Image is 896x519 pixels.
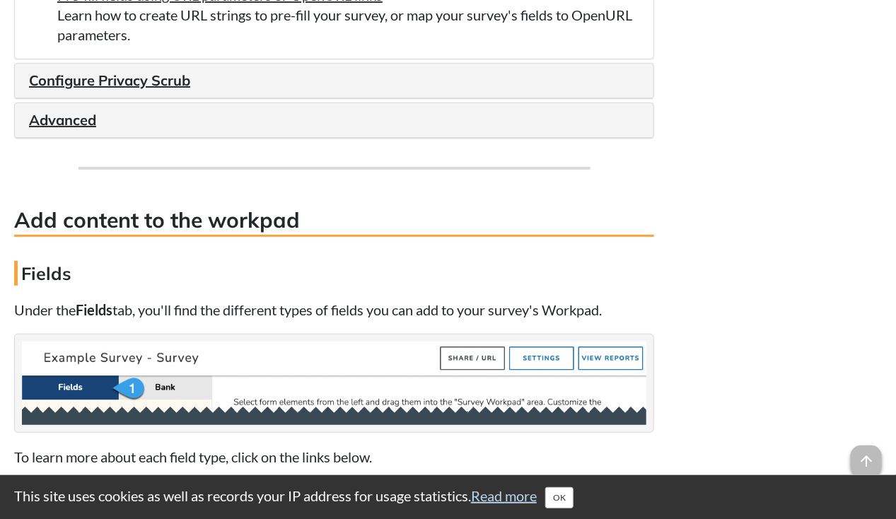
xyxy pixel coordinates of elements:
[851,445,882,477] span: arrow_upward
[471,487,537,504] a: Read more
[76,301,112,318] strong: Fields
[851,447,882,464] a: arrow_upward
[14,447,654,467] p: To learn more about each field type, click on the links below.
[14,300,654,320] p: Under the tab, you'll find the different types of fields you can add to your survey's Workpad.
[22,342,646,425] img: The Fields tab
[14,261,654,286] h4: Fields
[545,487,574,508] button: Close
[29,111,96,129] a: Advanced
[29,71,190,89] a: Configure Privacy Scrub
[14,205,654,237] h3: Add content to the workpad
